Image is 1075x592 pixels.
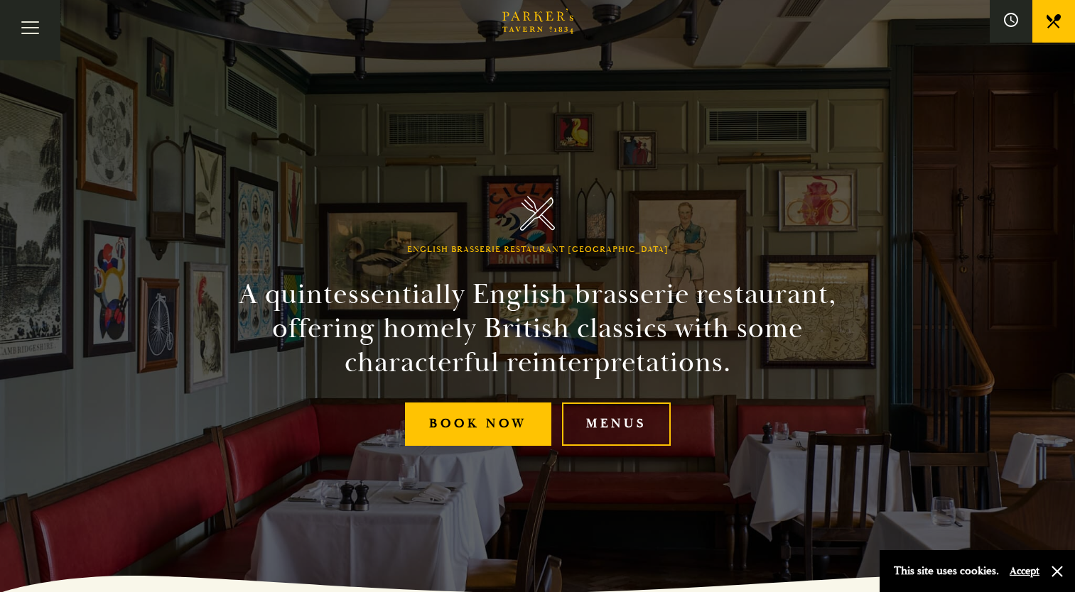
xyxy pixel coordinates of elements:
[405,402,551,446] a: Book Now
[214,278,862,380] h2: A quintessentially English brasserie restaurant, offering homely British classics with some chara...
[1050,564,1064,579] button: Close and accept
[562,402,671,446] a: Menus
[407,245,669,255] h1: English Brasserie Restaurant [GEOGRAPHIC_DATA]
[1010,564,1039,578] button: Accept
[520,196,555,231] img: Parker's Tavern Brasserie Cambridge
[894,561,999,581] p: This site uses cookies.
